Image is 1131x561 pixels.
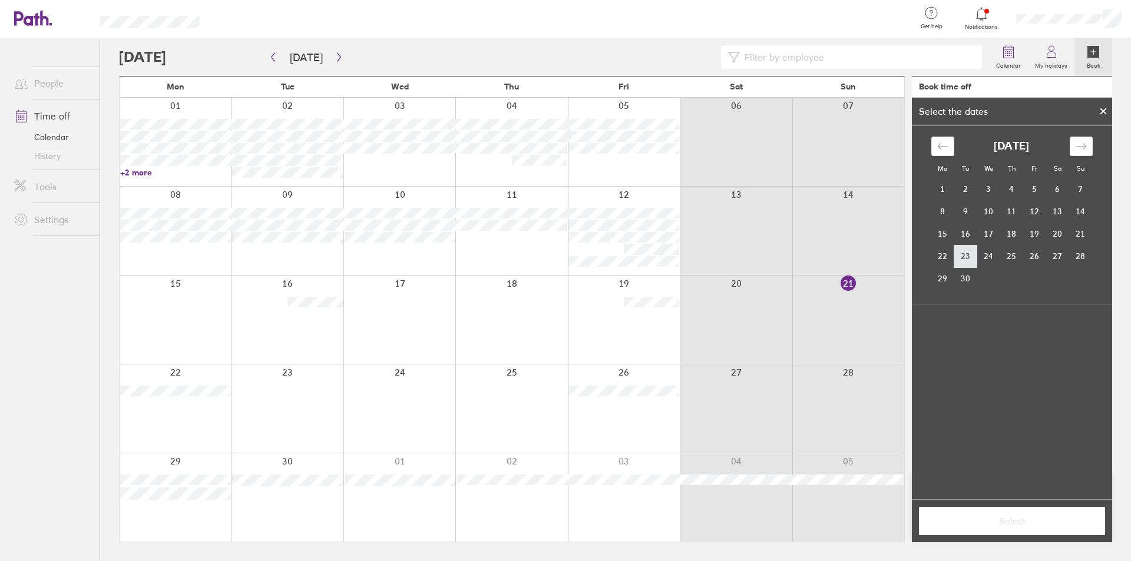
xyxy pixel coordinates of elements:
[1000,200,1023,223] td: Choose Thursday, September 11, 2025 as your check-in date. It’s available.
[989,38,1028,76] a: Calendar
[619,82,629,91] span: Fri
[931,137,954,156] div: Move backward to switch to the previous month.
[280,48,332,67] button: [DATE]
[963,24,1001,31] span: Notifications
[1046,223,1069,245] td: Choose Saturday, September 20, 2025 as your check-in date. It’s available.
[1023,245,1046,267] td: Choose Friday, September 26, 2025 as your check-in date. It’s available.
[1069,178,1092,200] td: Choose Sunday, September 7, 2025 as your check-in date. It’s available.
[730,82,743,91] span: Sat
[912,23,951,30] span: Get help
[5,71,100,95] a: People
[912,106,995,117] div: Select the dates
[931,200,954,223] td: Choose Monday, September 8, 2025 as your check-in date. It’s available.
[954,178,977,200] td: Choose Tuesday, September 2, 2025 as your check-in date. It’s available.
[1069,245,1092,267] td: Choose Sunday, September 28, 2025 as your check-in date. It’s available.
[931,245,954,267] td: Choose Monday, September 22, 2025 as your check-in date. It’s available.
[1080,59,1107,69] label: Book
[1074,38,1112,76] a: Book
[120,167,231,178] a: +2 more
[1028,59,1074,69] label: My holidays
[5,104,100,128] a: Time off
[5,175,100,198] a: Tools
[954,267,977,290] td: Choose Tuesday, September 30, 2025 as your check-in date. It’s available.
[740,46,975,68] input: Filter by employee
[927,516,1097,526] span: Select
[391,82,409,91] span: Wed
[1023,200,1046,223] td: Choose Friday, September 12, 2025 as your check-in date. It’s available.
[1023,223,1046,245] td: Choose Friday, September 19, 2025 as your check-in date. It’s available.
[1000,223,1023,245] td: Choose Thursday, September 18, 2025 as your check-in date. It’s available.
[5,147,100,165] a: History
[167,82,184,91] span: Mon
[984,164,993,172] small: We
[281,82,295,91] span: Tue
[954,245,977,267] td: Choose Tuesday, September 23, 2025 as your check-in date. It’s available.
[504,82,519,91] span: Thu
[1046,178,1069,200] td: Choose Saturday, September 6, 2025 as your check-in date. It’s available.
[1046,245,1069,267] td: Choose Saturday, September 27, 2025 as your check-in date. It’s available.
[931,178,954,200] td: Choose Monday, September 1, 2025 as your check-in date. It’s available.
[1031,164,1037,172] small: Fr
[5,128,100,147] a: Calendar
[994,140,1029,152] strong: [DATE]
[931,267,954,290] td: Choose Monday, September 29, 2025 as your check-in date. It’s available.
[977,223,1000,245] td: Choose Wednesday, September 17, 2025 as your check-in date. It’s available.
[963,6,1001,31] a: Notifications
[918,126,1106,304] div: Calendar
[1070,137,1093,156] div: Move forward to switch to the next month.
[841,82,856,91] span: Sun
[977,245,1000,267] td: Choose Wednesday, September 24, 2025 as your check-in date. It’s available.
[1077,164,1084,172] small: Su
[954,223,977,245] td: Choose Tuesday, September 16, 2025 as your check-in date. It’s available.
[1008,164,1016,172] small: Th
[5,208,100,231] a: Settings
[977,178,1000,200] td: Choose Wednesday, September 3, 2025 as your check-in date. It’s available.
[1000,245,1023,267] td: Choose Thursday, September 25, 2025 as your check-in date. It’s available.
[919,507,1105,535] button: Select
[954,200,977,223] td: Choose Tuesday, September 9, 2025 as your check-in date. It’s available.
[989,59,1028,69] label: Calendar
[938,164,947,172] small: Mo
[977,200,1000,223] td: Choose Wednesday, September 10, 2025 as your check-in date. It’s available.
[919,82,971,91] div: Book time off
[1023,178,1046,200] td: Choose Friday, September 5, 2025 as your check-in date. It’s available.
[931,223,954,245] td: Choose Monday, September 15, 2025 as your check-in date. It’s available.
[1069,200,1092,223] td: Choose Sunday, September 14, 2025 as your check-in date. It’s available.
[1046,200,1069,223] td: Choose Saturday, September 13, 2025 as your check-in date. It’s available.
[1054,164,1061,172] small: Sa
[1069,223,1092,245] td: Choose Sunday, September 21, 2025 as your check-in date. It’s available.
[1000,178,1023,200] td: Choose Thursday, September 4, 2025 as your check-in date. It’s available.
[1028,38,1074,76] a: My holidays
[962,164,969,172] small: Tu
